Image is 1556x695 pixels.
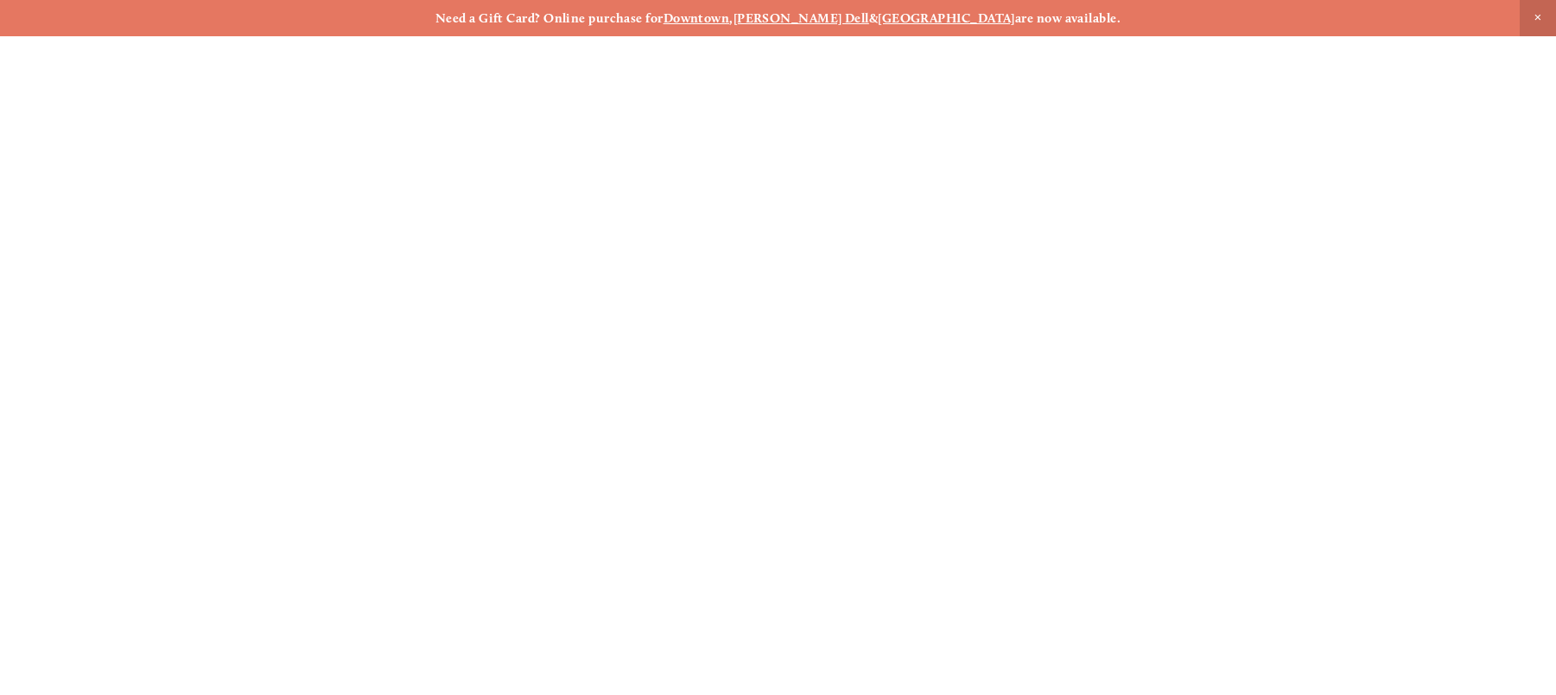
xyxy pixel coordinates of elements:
[729,10,733,26] strong: ,
[878,10,1015,26] a: [GEOGRAPHIC_DATA]
[1015,10,1121,26] strong: are now available.
[734,10,869,26] a: [PERSON_NAME] Dell
[869,10,878,26] strong: &
[664,10,730,26] a: Downtown
[435,10,664,26] strong: Need a Gift Card? Online purchase for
